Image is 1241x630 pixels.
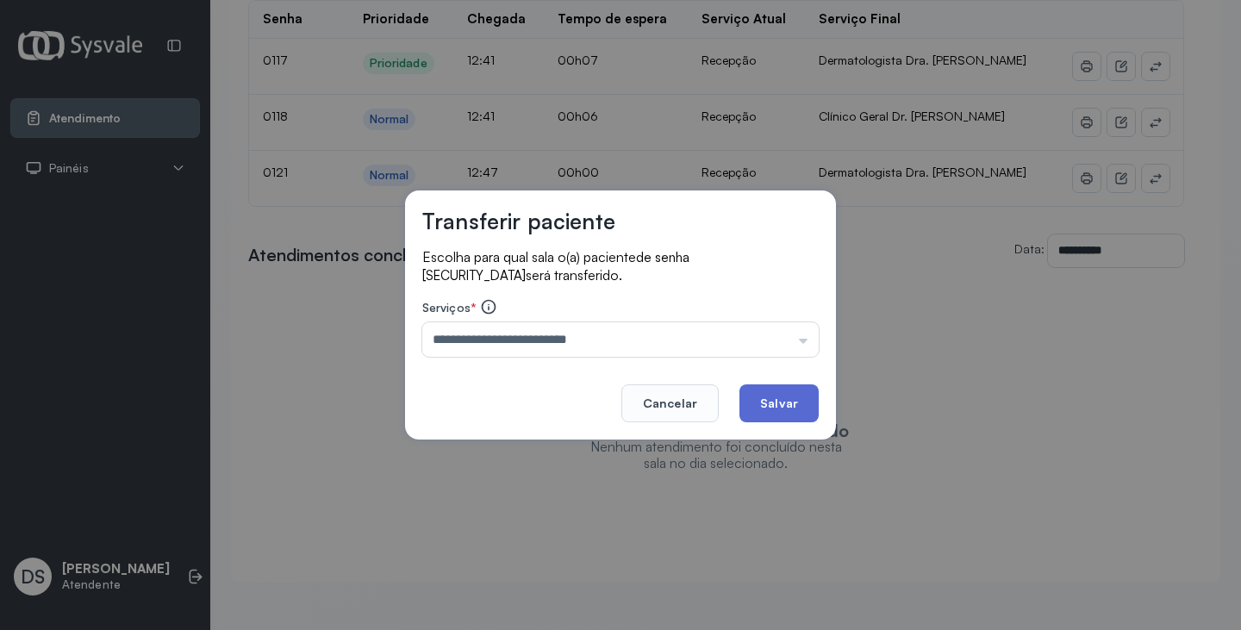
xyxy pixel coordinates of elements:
[739,384,819,422] button: Salvar
[422,208,615,234] h3: Transferir paciente
[422,249,689,284] span: de senha [SECURITY_DATA]
[621,384,719,422] button: Cancelar
[422,300,471,315] span: Serviços
[422,248,819,284] p: Escolha para qual sala o(a) paciente será transferido.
